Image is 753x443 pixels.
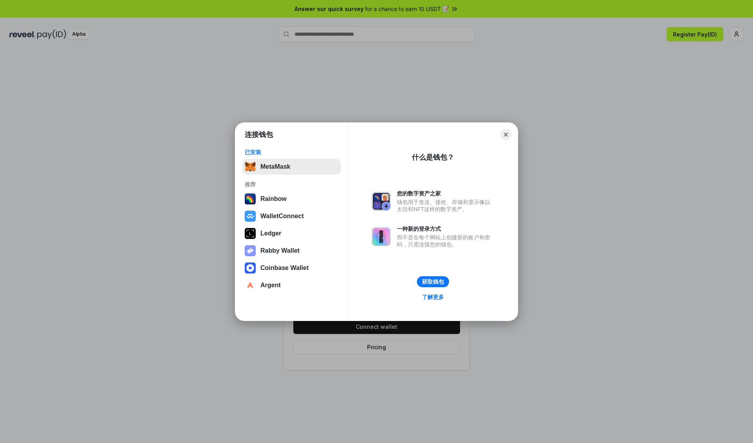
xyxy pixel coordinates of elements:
[260,163,290,170] div: MetaMask
[242,243,341,259] button: Rabby Wallet
[260,230,281,237] div: Ledger
[397,234,494,248] div: 而不是在每个网站上创建新的账户和密码，只需连接您的钱包。
[242,191,341,207] button: Rainbow
[245,161,256,172] img: svg+xml,%3Csvg%20fill%3D%22none%22%20height%3D%2233%22%20viewBox%3D%220%200%2035%2033%22%20width%...
[245,263,256,273] img: svg+xml,%3Csvg%20width%3D%2228%22%20height%3D%2228%22%20viewBox%3D%220%200%2028%2028%22%20fill%3D...
[260,247,300,254] div: Rabby Wallet
[242,260,341,276] button: Coinbase Wallet
[245,193,256,204] img: svg+xml,%3Csvg%20width%3D%22120%22%20height%3D%22120%22%20viewBox%3D%220%200%20120%20120%22%20fil...
[242,226,341,241] button: Ledger
[500,129,511,140] button: Close
[397,225,494,232] div: 一种新的登录方式
[245,228,256,239] img: svg+xml,%3Csvg%20xmlns%3D%22http%3A%2F%2Fwww.w3.org%2F2000%2Fsvg%22%20width%3D%2228%22%20height%3...
[260,282,281,289] div: Argent
[417,292,449,302] a: 了解更多
[245,211,256,222] img: svg+xml,%3Csvg%20width%3D%2228%22%20height%3D%2228%22%20viewBox%3D%220%200%2028%2028%22%20fill%3D...
[260,195,287,202] div: Rainbow
[397,199,494,213] div: 钱包用于发送、接收、存储和显示像以太坊和NFT这样的数字资产。
[260,213,304,220] div: WalletConnect
[245,130,273,139] h1: 连接钱包
[422,294,444,301] div: 了解更多
[242,159,341,175] button: MetaMask
[245,149,338,156] div: 已安装
[242,208,341,224] button: WalletConnect
[242,277,341,293] button: Argent
[260,264,309,272] div: Coinbase Wallet
[245,181,338,188] div: 推荐
[417,276,449,287] button: 获取钱包
[245,280,256,291] img: svg+xml,%3Csvg%20width%3D%2228%22%20height%3D%2228%22%20viewBox%3D%220%200%2028%2028%22%20fill%3D...
[422,278,444,285] div: 获取钱包
[412,153,454,162] div: 什么是钱包？
[245,245,256,256] img: svg+xml,%3Csvg%20xmlns%3D%22http%3A%2F%2Fwww.w3.org%2F2000%2Fsvg%22%20fill%3D%22none%22%20viewBox...
[397,190,494,197] div: 您的数字资产之家
[372,227,391,246] img: svg+xml,%3Csvg%20xmlns%3D%22http%3A%2F%2Fwww.w3.org%2F2000%2Fsvg%22%20fill%3D%22none%22%20viewBox...
[372,192,391,211] img: svg+xml,%3Csvg%20xmlns%3D%22http%3A%2F%2Fwww.w3.org%2F2000%2Fsvg%22%20fill%3D%22none%22%20viewBox...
